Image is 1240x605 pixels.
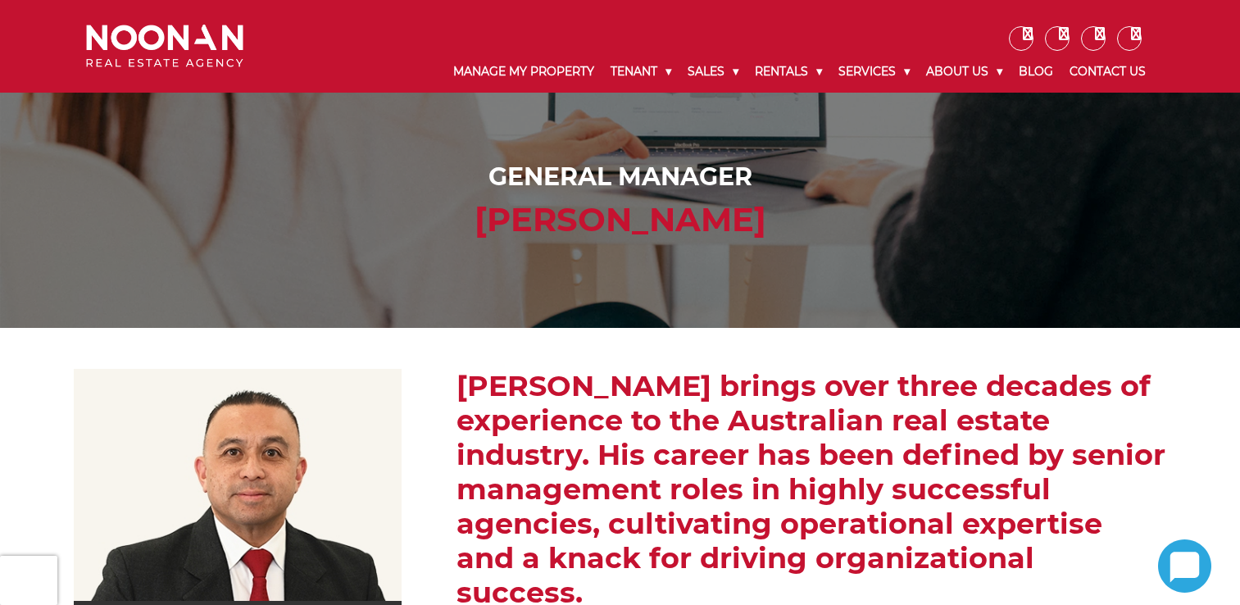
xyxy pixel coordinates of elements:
a: Tenant [602,51,679,93]
img: Noonan Real Estate Agency [86,25,243,68]
a: Contact Us [1061,51,1154,93]
a: Services [830,51,918,93]
a: About Us [918,51,1011,93]
h2: [PERSON_NAME] [90,200,1150,239]
a: Blog [1011,51,1061,93]
a: Manage My Property [445,51,602,93]
img: Martin Reyes [74,369,402,601]
a: Rentals [747,51,830,93]
a: Sales [679,51,747,93]
h1: General Manager [90,162,1150,192]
